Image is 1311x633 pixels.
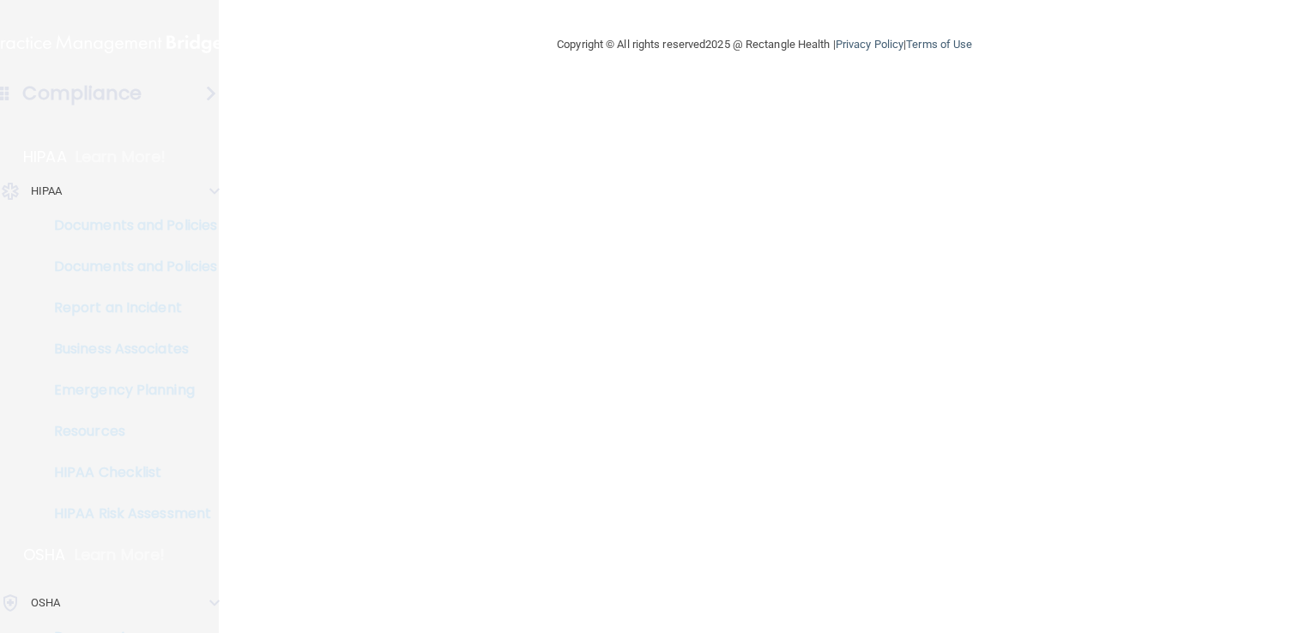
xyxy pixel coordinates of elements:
[22,81,142,105] h4: Compliance
[11,341,245,358] p: Business Associates
[11,258,245,275] p: Documents and Policies
[11,423,245,440] p: Resources
[906,38,972,51] a: Terms of Use
[31,593,60,613] p: OSHA
[31,181,63,202] p: HIPAA
[11,299,245,316] p: Report an Incident
[836,38,903,51] a: Privacy Policy
[23,545,66,565] p: OSHA
[75,545,166,565] p: Learn More!
[11,382,245,399] p: Emergency Planning
[11,505,245,522] p: HIPAA Risk Assessment
[451,17,1078,72] div: Copyright © All rights reserved 2025 @ Rectangle Health | |
[76,147,166,167] p: Learn More!
[23,147,67,167] p: HIPAA
[11,217,245,234] p: Documents and Policies
[11,464,245,481] p: HIPAA Checklist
